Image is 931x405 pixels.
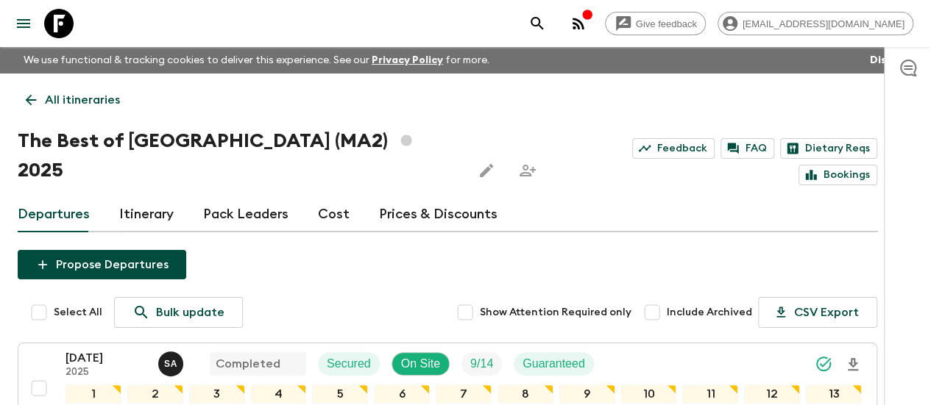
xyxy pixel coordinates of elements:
a: Pack Leaders [203,197,288,232]
p: Secured [327,355,371,373]
p: Bulk update [156,304,224,321]
div: 8 [498,384,553,404]
button: Edit this itinerary [472,156,501,185]
button: search adventures [523,9,552,38]
a: Dietary Reqs [780,138,877,159]
a: Cost [318,197,350,232]
span: Show Attention Required only [480,305,631,320]
div: 12 [744,384,800,404]
p: [DATE] [66,349,146,367]
div: [EMAIL_ADDRESS][DOMAIN_NAME] [718,12,913,35]
a: Prices & Discounts [379,197,498,232]
a: Bulk update [114,297,243,328]
a: Feedback [632,138,715,159]
p: 2025 [66,367,146,379]
span: Samir Achahri [158,356,186,368]
a: FAQ [721,138,774,159]
a: Privacy Policy [372,55,443,65]
button: CSV Export [758,297,877,328]
div: 4 [251,384,307,404]
span: [EMAIL_ADDRESS][DOMAIN_NAME] [734,18,913,29]
div: 11 [682,384,738,404]
div: 9 [559,384,615,404]
span: Share this itinerary [513,156,542,185]
button: menu [9,9,38,38]
button: Propose Departures [18,250,186,279]
span: Include Archived [667,305,752,320]
a: Itinerary [119,197,174,232]
div: 3 [189,384,245,404]
div: 7 [436,384,492,404]
div: 2 [127,384,183,404]
svg: Download Onboarding [844,356,862,373]
div: 1 [66,384,121,404]
a: Departures [18,197,90,232]
p: All itineraries [45,91,120,109]
div: On Site [392,352,450,376]
div: 10 [621,384,677,404]
p: Completed [216,355,280,373]
svg: Synced Successfully [815,355,832,373]
p: On Site [401,355,440,373]
div: 5 [312,384,368,404]
div: Trip Fill [461,352,502,376]
div: 6 [374,384,430,404]
p: We use functional & tracking cookies to deliver this experience. See our for more. [18,47,495,74]
span: Select All [54,305,102,320]
h1: The Best of [GEOGRAPHIC_DATA] (MA2) 2025 [18,126,460,185]
span: Give feedback [628,18,705,29]
div: 13 [806,384,862,404]
p: Guaranteed [523,355,585,373]
button: Dismiss [866,50,913,71]
a: Bookings [799,165,877,185]
a: Give feedback [605,12,706,35]
div: Secured [318,352,380,376]
p: 9 / 14 [470,355,493,373]
a: All itineraries [18,85,128,115]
